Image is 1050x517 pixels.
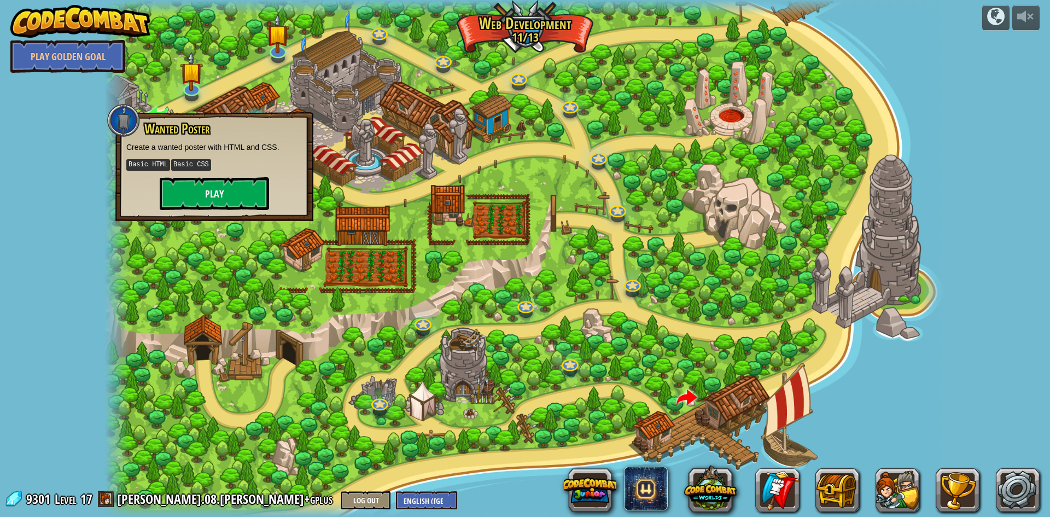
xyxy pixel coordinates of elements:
button: Play [160,177,269,210]
button: Log Out [341,491,390,509]
img: level-banner-started.png [180,51,203,91]
button: Campaigns [982,5,1010,31]
img: CodeCombat - Learn how to code by playing a game [10,5,150,38]
span: 17 [80,490,92,508]
p: Create a wanted poster with HTML and CSS. [126,142,302,153]
kbd: Basic HTML [126,159,170,171]
span: Level [55,490,77,508]
a: Play Golden Goal [10,40,125,73]
span: 9301 [26,490,54,508]
button: Adjust volume [1012,5,1040,31]
img: level-banner-started.png [266,14,289,53]
span: Wanted Poster [144,119,210,138]
a: [PERSON_NAME].08.[PERSON_NAME]+gplus [117,490,336,508]
kbd: Basic CSS [171,159,211,171]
